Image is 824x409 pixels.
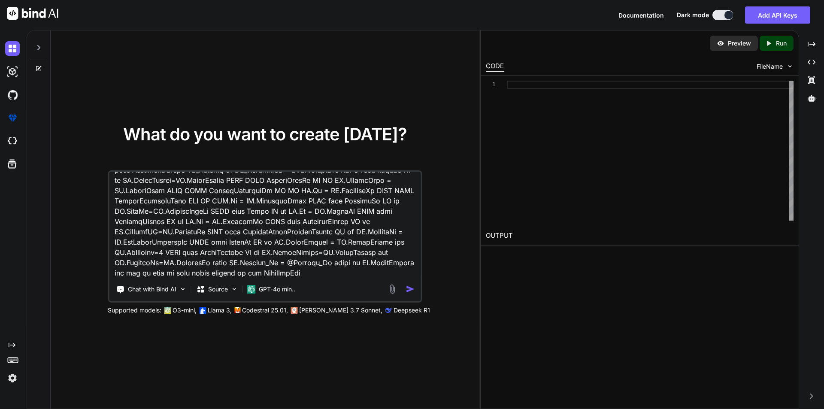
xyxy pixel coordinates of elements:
[5,134,20,148] img: cloudideIcon
[385,307,392,314] img: claude
[108,306,161,315] p: Supported models:
[618,12,664,19] span: Documentation
[786,63,794,70] img: chevron down
[717,39,724,47] img: preview
[5,111,20,125] img: premium
[481,226,799,246] h2: OUTPUT
[618,11,664,20] button: Documentation
[486,81,496,89] div: 1
[5,88,20,102] img: githubDark
[387,284,397,294] img: attachment
[247,285,255,294] img: GPT-4o mini
[406,285,415,294] img: icon
[259,285,295,294] p: GPT-4o min..
[394,306,430,315] p: Deepseek R1
[5,41,20,56] img: darkChat
[128,285,176,294] p: Chat with Bind AI
[299,306,382,315] p: [PERSON_NAME] 3.7 Sonnet,
[728,39,751,48] p: Preview
[208,306,232,315] p: Llama 3,
[757,62,783,71] span: FileName
[5,64,20,79] img: darkAi-studio
[179,285,186,293] img: Pick Tools
[109,172,421,278] textarea: LOR [Ipsumdo-SITA-CO] AD /****** Elitse: DoeiusModtempor [inc].[UtlaborEetdolor] Magnaa Enim: 5/6...
[242,306,288,315] p: Codestral 25.01,
[230,285,238,293] img: Pick Models
[486,61,504,72] div: CODE
[776,39,787,48] p: Run
[7,7,58,20] img: Bind AI
[291,307,297,314] img: claude
[199,307,206,314] img: Llama2
[677,11,709,19] span: Dark mode
[164,307,171,314] img: GPT-4
[5,371,20,385] img: settings
[123,124,407,145] span: What do you want to create [DATE]?
[234,307,240,313] img: Mistral-AI
[173,306,197,315] p: O3-mini,
[745,6,810,24] button: Add API Keys
[208,285,228,294] p: Source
